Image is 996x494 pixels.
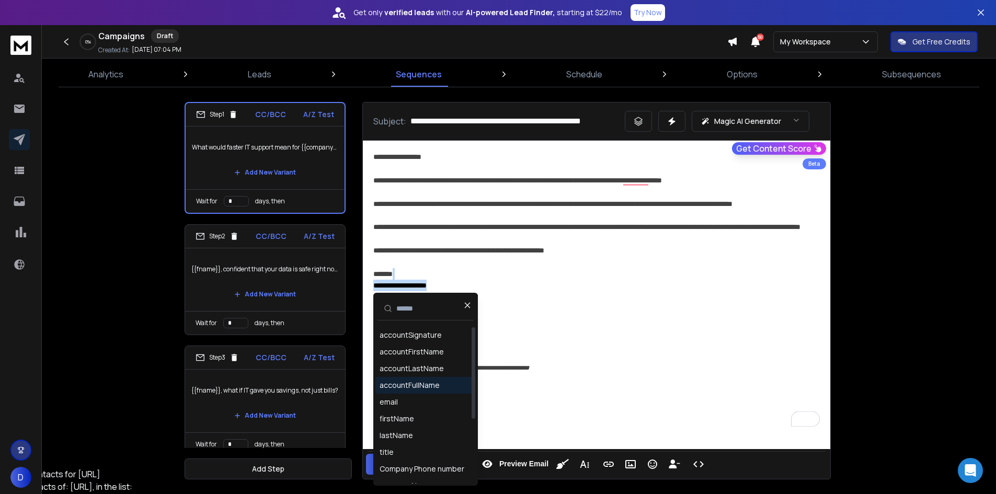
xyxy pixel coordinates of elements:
[599,454,619,475] button: Insert Link (Ctrl+K)
[303,109,334,120] p: A/Z Test
[226,405,304,426] button: Add New Variant
[196,319,217,327] p: Wait for
[732,142,826,155] button: Get Content Score
[10,467,31,488] button: D
[727,68,758,81] p: Options
[98,30,145,42] h1: Campaigns
[665,454,684,475] button: Insert Unsubscribe Link
[185,458,352,479] button: Add Step
[242,62,278,87] a: Leads
[634,7,662,18] p: Try Now
[689,454,708,475] button: Code View
[196,353,239,362] div: Step 3
[353,7,622,18] p: Get only with our starting at $22/mo
[380,430,413,441] div: lastName
[566,68,602,81] p: Schedule
[560,62,609,87] a: Schedule
[192,133,338,162] p: What would faster IT support mean for {{companyName}}?
[380,464,464,474] div: Company Phone number
[185,346,346,456] li: Step3CC/BCCA/Z Test{{fname}}, what if IT gave you savings, not just bills?Add New VariantWait for...
[803,158,826,169] div: Beta
[380,447,394,457] div: title
[643,454,662,475] button: Emoticons
[380,397,398,407] div: email
[390,62,448,87] a: Sequences
[196,197,217,205] p: Wait for
[882,68,941,81] p: Subsequences
[191,255,339,284] p: {{fname}}, confident that your data is safe right now?
[466,7,555,18] strong: AI-powered Lead Finder,
[876,62,947,87] a: Subsequences
[226,284,304,305] button: Add New Variant
[477,454,551,475] button: Preview Email
[380,380,440,390] div: accountFullName
[631,4,665,21] button: Try Now
[373,115,406,128] p: Subject:
[196,232,239,241] div: Step 2
[304,231,335,242] p: A/Z Test
[958,458,983,483] div: Open Intercom Messenger
[196,440,217,449] p: Wait for
[196,110,238,119] div: Step 1
[621,454,640,475] button: Insert Image (Ctrl+P)
[185,224,346,335] li: Step2CC/BCCA/Z Test{{fname}}, confident that your data is safe right now?Add New VariantWait ford...
[226,162,304,183] button: Add New Variant
[720,62,764,87] a: Options
[255,319,284,327] p: days, then
[553,454,573,475] button: Clean HTML
[497,459,551,468] span: Preview Email
[714,116,781,127] p: Magic AI Generator
[256,352,287,363] p: CC/BCC
[88,68,123,81] p: Analytics
[575,454,594,475] button: More Text
[10,36,31,55] img: logo
[248,68,271,81] p: Leads
[82,62,130,87] a: Analytics
[191,376,339,405] p: {{fname}}, what if IT gave you savings, not just bills?
[380,480,432,491] div: companyName
[912,37,970,47] p: Get Free Credits
[780,37,835,47] p: My Workspace
[757,33,764,41] span: 50
[396,68,442,81] p: Sequences
[304,352,335,363] p: A/Z Test
[132,45,181,54] p: [DATE] 07:04 PM
[151,29,179,43] div: Draft
[255,109,286,120] p: CC/BCC
[185,102,346,214] li: Step1CC/BCCA/Z TestWhat would faster IT support mean for {{companyName}}?Add New VariantWait ford...
[380,330,442,340] div: accountSignature
[255,440,284,449] p: days, then
[380,363,444,374] div: accountLastName
[85,39,91,45] p: 0 %
[363,141,830,437] div: To enrich screen reader interactions, please activate Accessibility in Grammarly extension settings
[890,31,978,52] button: Get Free Credits
[384,7,434,18] strong: verified leads
[380,413,414,424] div: firstName
[366,454,399,475] button: Save
[98,46,130,54] p: Created At:
[692,111,809,132] button: Magic AI Generator
[255,197,285,205] p: days, then
[380,347,444,357] div: accountFirstName
[256,231,287,242] p: CC/BCC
